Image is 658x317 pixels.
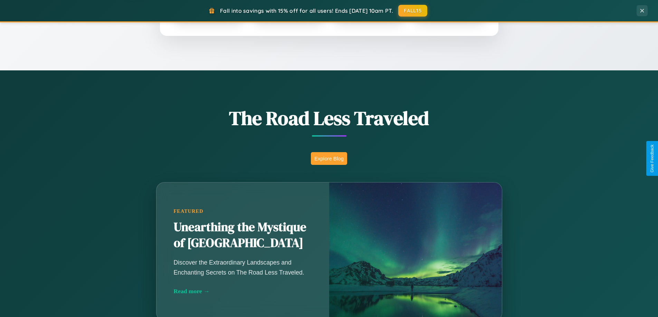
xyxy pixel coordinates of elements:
p: Discover the Extraordinary Landscapes and Enchanting Secrets on The Road Less Traveled. [174,258,312,277]
h2: Unearthing the Mystique of [GEOGRAPHIC_DATA] [174,219,312,251]
button: Explore Blog [311,152,347,165]
div: Featured [174,208,312,214]
h1: The Road Less Traveled [122,105,536,131]
button: FALL15 [398,5,427,17]
div: Give Feedback [650,145,655,172]
div: Read more → [174,288,312,295]
span: Fall into savings with 15% off for all users! Ends [DATE] 10am PT. [220,7,393,14]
